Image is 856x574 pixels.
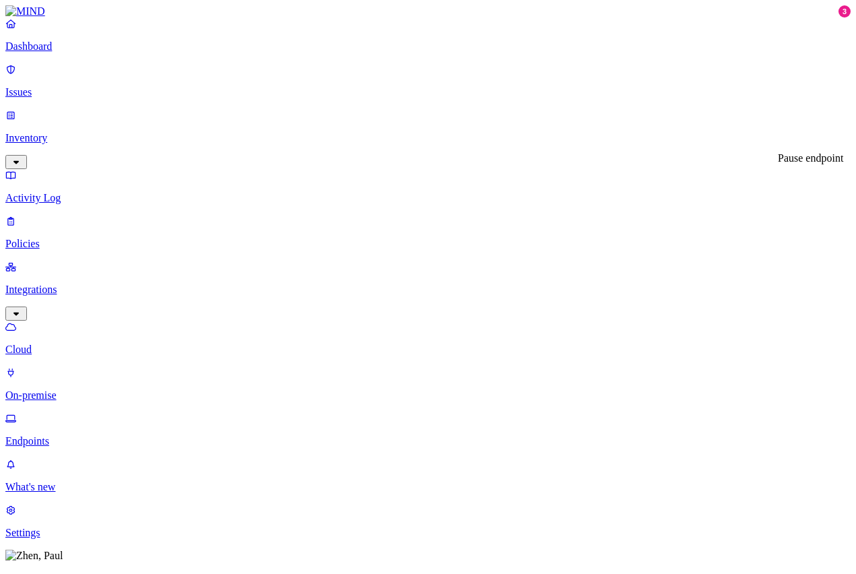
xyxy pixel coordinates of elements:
[5,238,851,250] p: Policies
[5,109,851,167] a: Inventory
[5,215,851,250] a: Policies
[5,344,851,356] p: Cloud
[5,86,851,98] p: Issues
[5,261,851,319] a: Integrations
[5,366,851,402] a: On-premise
[5,321,851,356] a: Cloud
[5,5,851,18] a: MIND
[5,284,851,296] p: Integrations
[838,5,851,18] div: 3
[5,192,851,204] p: Activity Log
[5,527,851,539] p: Settings
[5,169,851,204] a: Activity Log
[5,40,851,53] p: Dashboard
[5,5,45,18] img: MIND
[5,63,851,98] a: Issues
[778,152,843,164] div: Pause endpoint
[5,504,851,539] a: Settings
[5,435,851,447] p: Endpoints
[5,481,851,493] p: What's new
[5,550,63,562] img: Zhen, Paul
[5,412,851,447] a: Endpoints
[5,458,851,493] a: What's new
[5,389,851,402] p: On-premise
[5,18,851,53] a: Dashboard
[5,132,851,144] p: Inventory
